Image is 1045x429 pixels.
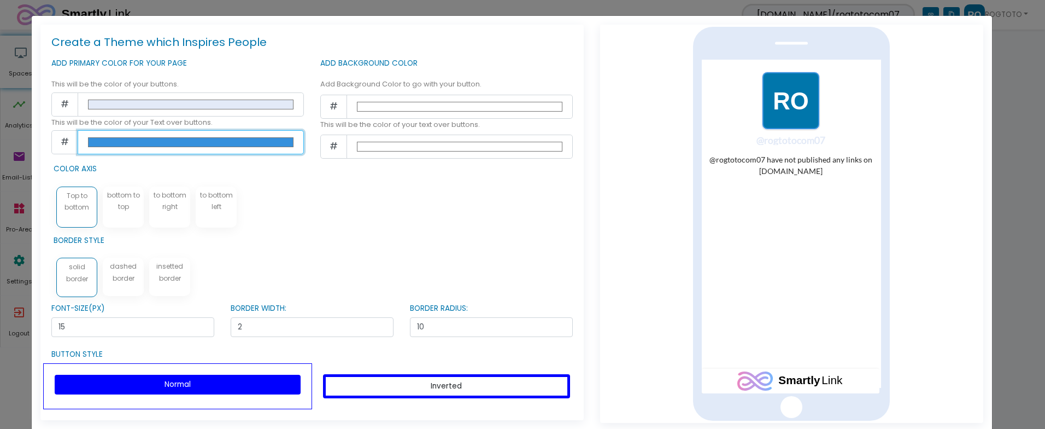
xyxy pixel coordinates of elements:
span: This will be the color of your buttons. [51,79,179,89]
p: solid border [60,261,94,285]
p: COLOR AXIS [54,163,239,175]
p: BORDER STYLE [54,235,193,247]
p: dashed border [105,260,141,284]
a: @rogtotocom07 [3,76,175,86]
span: # [51,130,78,154]
span: This will be the color of your Text over buttons. [51,117,213,127]
p: to bottom left [198,189,234,213]
p: insetted border [152,260,187,284]
p: bottom to top [105,189,141,213]
img: logo.svg [36,312,142,331]
h6: FONT-SIZE(PX) [51,304,214,313]
h6: BUTTON STYLE [51,350,573,359]
p: to bottom right [152,189,187,213]
div: @rogtotocom07 have not published any links on [DOMAIN_NAME] [3,94,175,228]
p: Top to bottom [60,190,94,213]
button: Normal [55,375,301,395]
span: # [51,92,78,117]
